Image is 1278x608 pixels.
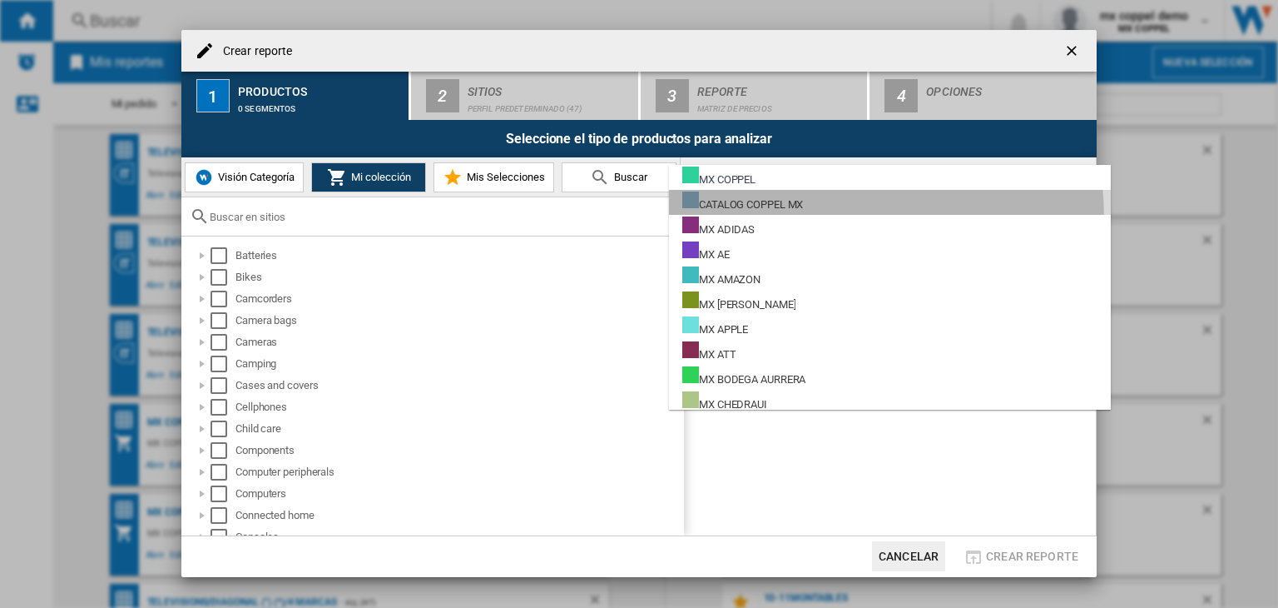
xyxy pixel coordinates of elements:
[682,366,805,387] div: MX BODEGA AURRERA
[682,267,760,287] div: MX AMAZON
[682,217,755,237] div: MX ADIDAS
[682,341,736,362] div: MX ATT
[682,316,748,337] div: MX APPLE
[682,192,803,212] div: CATALOG COPPEL MX
[682,292,795,312] div: MX [PERSON_NAME]
[682,167,755,187] div: MX COPPEL
[682,391,767,412] div: MX CHEDRAUI
[682,242,730,262] div: MX AE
